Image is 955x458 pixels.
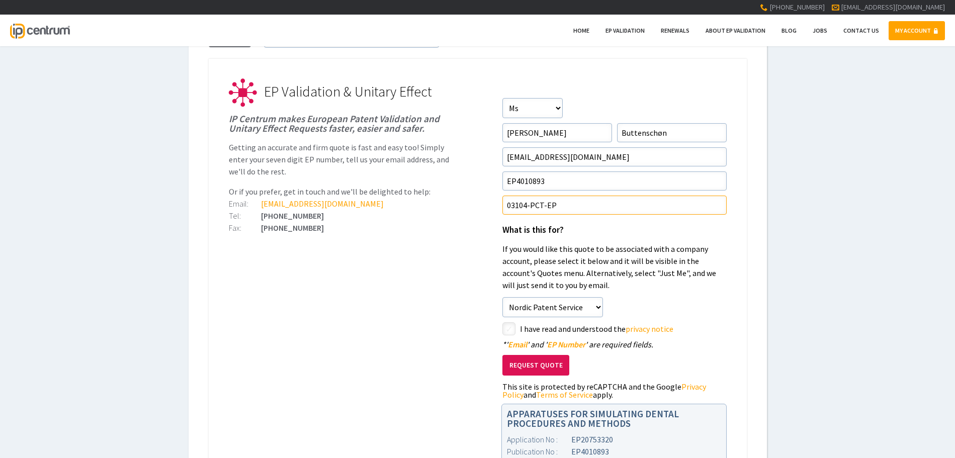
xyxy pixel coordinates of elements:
a: Blog [775,21,803,40]
a: Renewals [654,21,696,40]
div: Tel: [229,212,261,220]
div: [PHONE_NUMBER] [229,212,453,220]
a: Jobs [806,21,834,40]
div: Email: [229,200,261,208]
a: privacy notice [626,324,673,334]
span: EP Number [547,339,585,349]
div: This site is protected by reCAPTCHA and the Google and apply. [502,383,727,399]
h1: What is this for? [502,226,727,235]
span: Jobs [813,27,827,34]
input: Your Reference [502,196,727,215]
a: Contact Us [837,21,886,40]
span: Home [573,27,589,34]
span: EP Validation & Unitary Effect [264,82,432,101]
p: Or if you prefer, get in touch and we'll be delighted to help: [229,186,453,198]
label: I have read and understood the [520,322,727,335]
div: EP20753320 [507,433,721,445]
a: MY ACCOUNT [889,21,945,40]
span: About EP Validation [706,27,765,34]
p: If you would like this quote to be associated with a company account, please select it below and ... [502,243,727,291]
a: [EMAIL_ADDRESS][DOMAIN_NAME] [841,3,945,12]
a: [EMAIL_ADDRESS][DOMAIN_NAME] [261,199,384,209]
h1: IP Centrum makes European Patent Validation and Unitary Effect Requests faster, easier and safer. [229,114,453,133]
div: [PHONE_NUMBER] [229,224,453,232]
span: Blog [782,27,797,34]
span: Renewals [661,27,689,34]
span: EP Validation [605,27,645,34]
a: Home [567,21,596,40]
span: Contact Us [843,27,879,34]
a: IP Centrum [10,15,69,46]
a: Terms of Service [536,390,593,400]
div: Publication No : [507,445,571,457]
input: Surname [617,123,727,142]
span: Email [508,339,527,349]
div: EP4010893 [507,445,721,457]
div: Fax: [229,224,261,232]
div: Application No : [507,433,571,445]
a: About EP Validation [699,21,772,40]
h1: APPARATUSES FOR SIMULATING DENTAL PROCEDURES AND METHODS [507,409,721,428]
input: Email [502,147,727,166]
label: styled-checkbox [502,322,515,335]
input: EP Number [502,171,727,191]
p: Getting an accurate and firm quote is fast and easy too! Simply enter your seven digit EP number,... [229,141,453,177]
button: Request Quote [502,355,569,376]
span: [PHONE_NUMBER] [769,3,825,12]
input: First Name [502,123,612,142]
a: Privacy Policy [502,382,706,400]
a: EP Validation [599,21,651,40]
div: ' ' and ' ' are required fields. [502,340,727,348]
